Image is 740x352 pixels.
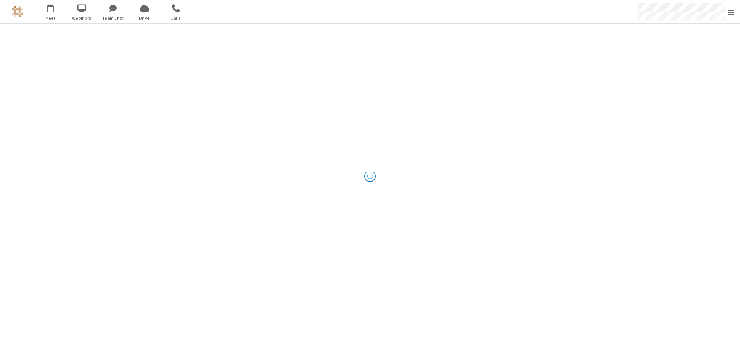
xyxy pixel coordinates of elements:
[130,15,159,22] span: Drive
[161,15,190,22] span: Calls
[12,6,23,17] img: QA Selenium DO NOT DELETE OR CHANGE
[36,15,65,22] span: Meet
[99,15,128,22] span: Team Chat
[67,15,96,22] span: Webinars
